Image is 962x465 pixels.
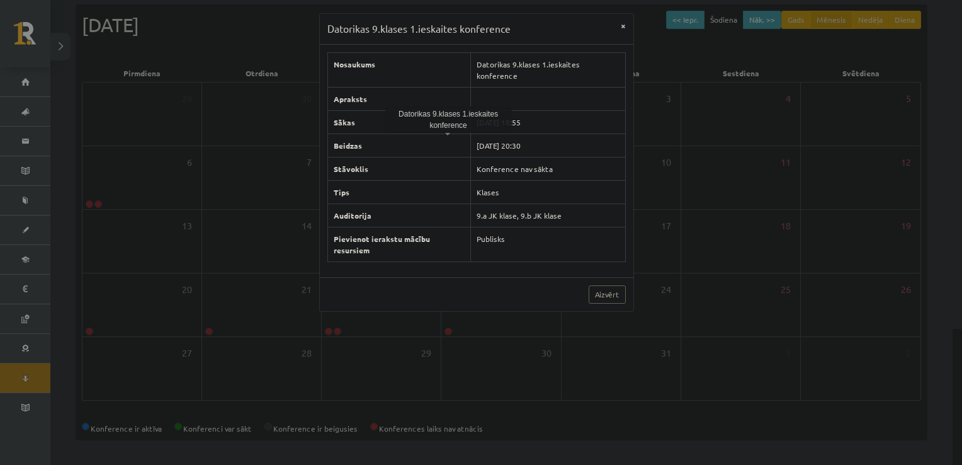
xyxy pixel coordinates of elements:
[327,180,470,204] th: Tips
[327,157,470,180] th: Stāvoklis
[470,227,625,261] td: Publisks
[470,110,625,134] td: [DATE] 18:55
[470,180,625,204] td: Klases
[327,110,470,134] th: Sākas
[327,87,470,110] th: Apraksts
[470,157,625,180] td: Konference nav sākta
[327,227,470,261] th: Pievienot ierakstu mācību resursiem
[327,204,470,227] th: Auditorija
[589,285,626,304] a: Aizvērt
[327,21,511,37] h3: Datorikas 9.klases 1.ieskaites konference
[470,52,625,87] td: Datorikas 9.klases 1.ieskaites konference
[385,106,511,133] div: Datorikas 9.klases 1.ieskaites konference
[613,14,633,38] button: ×
[327,134,470,157] th: Beidzas
[470,204,625,227] td: 9.a JK klase, 9.b JK klase
[327,52,470,87] th: Nosaukums
[470,134,625,157] td: [DATE] 20:30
